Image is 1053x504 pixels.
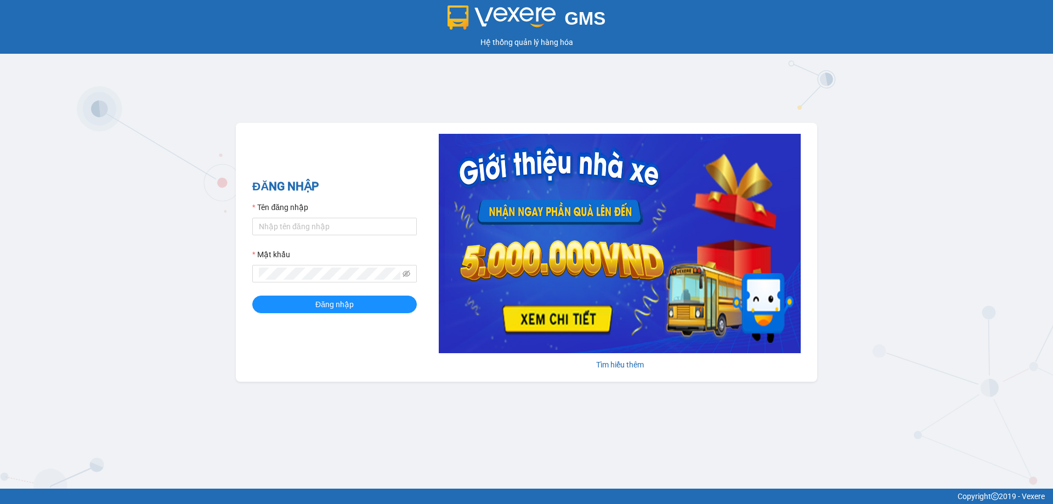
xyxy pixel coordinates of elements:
label: Tên đăng nhập [252,201,308,213]
input: Mật khẩu [259,268,400,280]
div: Copyright 2019 - Vexere [8,490,1045,502]
div: Hệ thống quản lý hàng hóa [3,36,1050,48]
input: Tên đăng nhập [252,218,417,235]
img: banner-0 [439,134,801,353]
h2: ĐĂNG NHẬP [252,178,417,196]
img: logo 2 [448,5,556,30]
a: GMS [448,16,606,25]
div: Tìm hiểu thêm [439,359,801,371]
label: Mật khẩu [252,248,290,261]
span: Đăng nhập [315,298,354,310]
button: Đăng nhập [252,296,417,313]
span: eye-invisible [403,270,410,278]
span: copyright [991,492,999,500]
span: GMS [564,8,605,29]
